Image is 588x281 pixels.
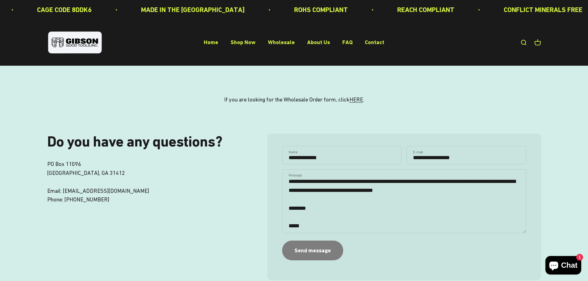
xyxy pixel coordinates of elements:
p: If you are looking for the Wholesale Order form, click . [224,95,364,104]
a: HERE [349,96,363,103]
div: Send message [294,246,331,255]
p: ROHS COMPLIANT [294,4,348,15]
p: PO Box 11096 [GEOGRAPHIC_DATA], GA 31412 Email: [EMAIL_ADDRESS][DOMAIN_NAME] Phone: [PHONE_NUMBER] [47,160,243,204]
h2: Do you have any questions? [47,134,243,150]
p: MADE IN THE [GEOGRAPHIC_DATA] [141,4,245,15]
a: FAQ [342,39,352,46]
p: CAGE CODE 8DDK6 [37,4,92,15]
p: REACH COMPLIANT [397,4,454,15]
a: About Us [307,39,330,46]
a: Home [204,39,218,46]
p: CONFLICT MINERALS FREE [504,4,582,15]
a: Shop Now [231,39,256,46]
a: Wholesale [268,39,295,46]
inbox-online-store-chat: Shopify online store chat [544,256,583,276]
a: Contact [365,39,384,46]
button: Send message [282,241,343,260]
